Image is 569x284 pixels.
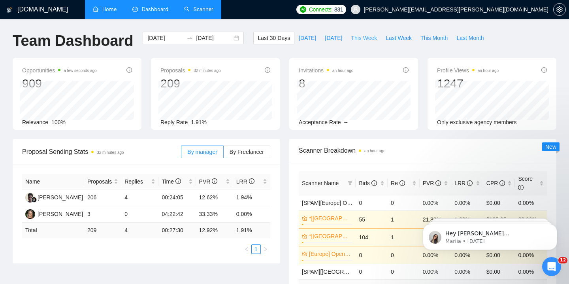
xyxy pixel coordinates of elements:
[420,195,452,210] td: 0.00%
[309,214,351,223] a: *[[GEOGRAPHIC_DATA]] AI & Machine Learning Software
[158,189,196,206] td: 00:24:05
[299,66,353,75] span: Invitations
[356,264,388,279] td: 0
[93,6,117,13] a: homeHome
[25,193,35,203] img: AK
[121,206,158,223] td: 0
[391,180,405,186] span: Re
[258,34,290,42] span: Last 30 Days
[452,32,488,44] button: Last Month
[22,119,48,125] span: Relevance
[344,119,348,125] span: --
[356,228,388,246] td: 104
[456,34,484,42] span: Last Month
[300,6,306,13] img: upwork-logo.png
[38,193,83,202] div: [PERSON_NAME]
[332,68,353,73] time: an hour ago
[388,246,420,264] td: 0
[249,178,254,184] span: info-circle
[309,5,333,14] span: Connects:
[371,180,377,186] span: info-circle
[87,177,112,186] span: Proposals
[31,197,37,203] img: gigradar-bm.png
[142,6,168,13] span: Dashboard
[84,189,121,206] td: 206
[467,180,473,186] span: info-circle
[158,206,196,223] td: 04:22:42
[191,119,207,125] span: 1.91%
[196,223,233,238] td: 12.92 %
[162,178,181,185] span: Time
[199,178,218,185] span: PVR
[309,250,351,258] a: [Europe] Open AI | Generative AI Integration
[253,32,294,44] button: Last 30 Days
[22,223,84,238] td: Total
[454,180,473,186] span: LRR
[515,264,547,279] td: 0.00%
[399,180,405,186] span: info-circle
[420,34,448,42] span: This Month
[38,210,83,218] div: [PERSON_NAME]
[158,223,196,238] td: 00:27:30
[309,232,351,240] a: *[[GEOGRAPHIC_DATA]] AI & Machine Learning Software
[518,176,533,191] span: Score
[196,34,232,42] input: End date
[22,66,97,75] span: Opportunities
[302,269,448,275] a: [SPAM][[GEOGRAPHIC_DATA]] OpenAI | Generative AI ML
[7,4,12,16] img: logo
[541,67,547,73] span: info-circle
[121,174,158,189] th: Replies
[302,233,307,239] span: crown
[435,180,441,186] span: info-circle
[212,178,217,184] span: info-circle
[160,76,221,91] div: 209
[388,228,420,246] td: 1
[437,76,499,91] div: 1247
[124,177,149,186] span: Replies
[347,32,381,44] button: This Week
[364,149,385,153] time: an hour ago
[261,244,270,254] button: right
[356,195,388,210] td: 0
[194,68,220,73] time: 32 minutes ago
[265,67,270,73] span: info-circle
[242,244,251,254] li: Previous Page
[160,119,188,125] span: Reply Rate
[126,67,132,73] span: info-circle
[478,68,499,73] time: an hour ago
[518,185,524,190] span: info-circle
[483,264,515,279] td: $0.00
[64,68,96,73] time: a few seconds ago
[196,206,233,223] td: 33.33%
[13,32,133,50] h1: Team Dashboard
[437,119,517,125] span: Only exclusive agency members
[84,223,121,238] td: 209
[302,216,307,221] span: crown
[416,32,452,44] button: This Month
[554,6,565,13] span: setting
[22,174,84,189] th: Name
[299,34,316,42] span: [DATE]
[187,35,193,41] span: swap-right
[121,189,158,206] td: 4
[553,6,566,13] a: setting
[299,119,341,125] span: Acceptance Rate
[236,178,254,185] span: LRR
[132,6,138,12] span: dashboard
[381,32,416,44] button: Last Week
[97,150,124,155] time: 32 minutes ago
[251,244,261,254] li: 1
[25,194,83,200] a: AK[PERSON_NAME]
[499,180,505,186] span: info-circle
[263,247,268,252] span: right
[515,195,547,210] td: 0.00%
[356,210,388,228] td: 55
[302,251,307,257] span: crown
[553,3,566,16] button: setting
[147,34,183,42] input: Start date
[233,189,270,206] td: 1.94%
[320,32,347,44] button: [DATE]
